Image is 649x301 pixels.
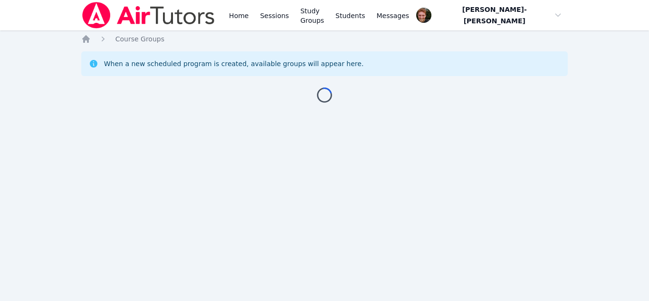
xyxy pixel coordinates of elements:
[377,11,410,20] span: Messages
[115,34,164,44] a: Course Groups
[115,35,164,43] span: Course Groups
[104,59,364,68] div: When a new scheduled program is created, available groups will appear here.
[81,34,568,44] nav: Breadcrumb
[81,2,216,29] img: Air Tutors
